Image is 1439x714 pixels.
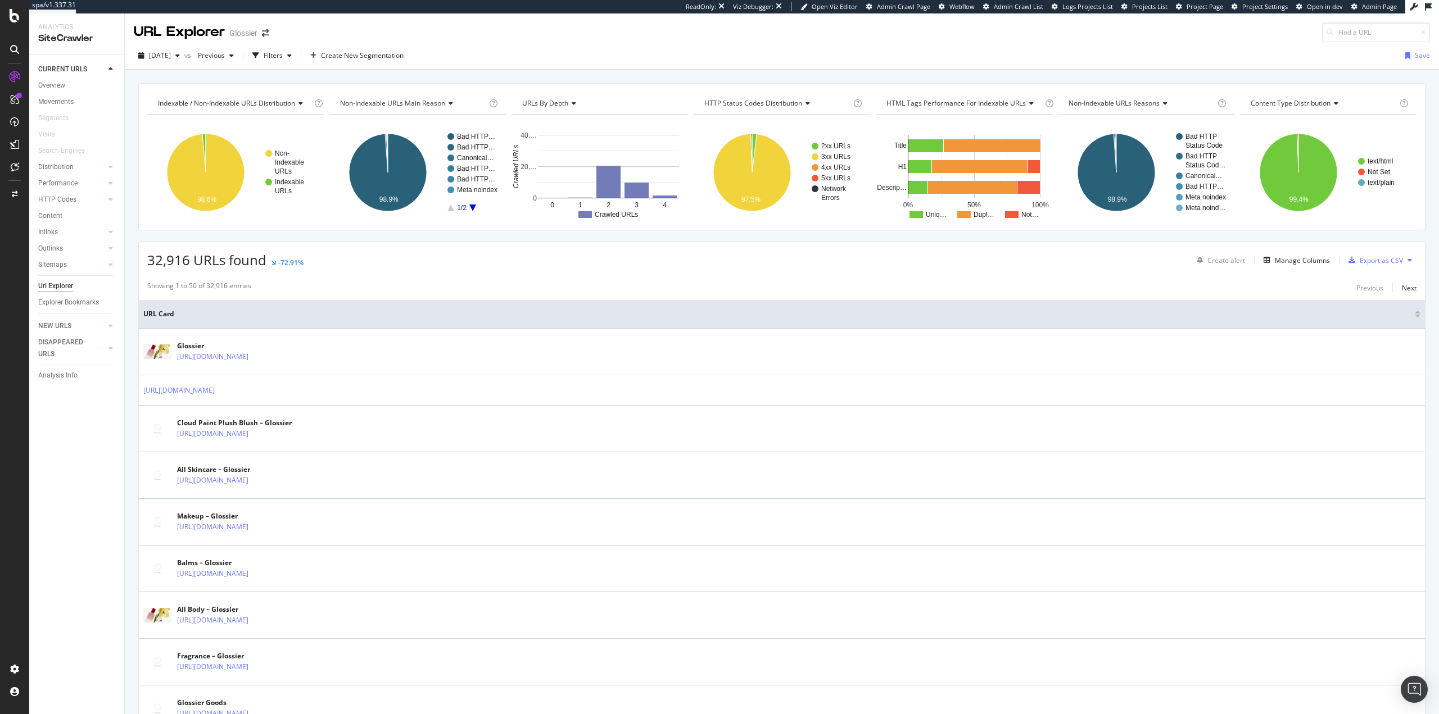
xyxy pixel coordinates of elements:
span: 32,916 URLs found [147,251,266,269]
button: Create alert [1192,251,1245,269]
text: Not Set [1368,168,1391,176]
button: Previous [1356,281,1383,294]
text: Network [821,185,847,193]
a: Admin Crawl Page [866,2,930,11]
text: URLs [275,187,292,195]
span: Indexable / Non-Indexable URLs distribution [158,98,295,108]
span: HTML Tags Performance for Indexable URLs [886,98,1026,108]
div: All Body – Glossier [177,604,285,615]
div: Search Engines [38,145,85,157]
a: Search Engines [38,145,96,157]
div: URL Explorer [134,22,225,42]
button: Filters [248,47,296,65]
text: Bad HTTP… [1185,183,1224,190]
text: Bad HTTP… [457,143,495,151]
div: Showing 1 to 50 of 32,916 entries [147,281,251,294]
div: Manage Columns [1275,256,1330,265]
text: Bad HTTP [1185,133,1217,140]
text: 99.4% [1289,195,1309,203]
img: main image [143,554,171,583]
a: [URL][DOMAIN_NAME] [177,661,248,672]
text: Bad HTTP… [457,133,495,140]
a: [URL][DOMAIN_NAME] [177,428,248,439]
div: Filters [264,51,283,60]
div: Cloud Paint Plush Blush – Glossier [177,418,292,428]
button: Export as CSV [1344,251,1403,269]
div: Create alert [1207,256,1245,265]
a: Explorer Bookmarks [38,297,116,308]
div: Viz Debugger: [733,2,773,11]
text: H1 [898,163,907,171]
img: main image [143,415,171,443]
a: CURRENT URLS [38,63,105,75]
text: 97.5% [741,195,761,203]
div: ReadOnly: [686,2,716,11]
text: Bad HTTP… [457,165,495,172]
a: [URL][DOMAIN_NAME] [177,521,248,533]
div: Export as CSV [1360,256,1403,265]
span: Logs Projects List [1062,2,1113,11]
a: Admin Crawl List [983,2,1043,11]
text: Not… [1021,211,1039,219]
div: Performance [38,178,78,189]
text: Bad HTTP [1185,152,1217,160]
svg: A chart. [1058,124,1234,221]
div: All Skincare – Glossier [177,465,285,475]
span: Non-Indexable URLs Main Reason [340,98,445,108]
text: 0 [533,194,537,202]
a: [URL][DOMAIN_NAME] [143,385,215,396]
text: Status Cod… [1185,161,1225,169]
div: Fragrance – Glossier [177,651,285,661]
a: [URL][DOMAIN_NAME] [177,351,248,362]
text: 98.6% [197,195,216,203]
img: main image [143,461,171,489]
text: Crawled URLs [595,211,638,219]
button: Manage Columns [1259,253,1330,267]
text: 98.9% [1108,195,1127,203]
a: Project Page [1176,2,1223,11]
h4: URLs by Depth [520,94,678,112]
text: 4xx URLs [821,163,850,171]
button: Next [1402,281,1417,294]
a: Content [38,210,116,222]
span: Non-Indexable URLs Reasons [1069,98,1160,108]
text: Uniq… [926,211,947,219]
div: A chart. [329,124,506,221]
a: Sitemaps [38,259,105,271]
span: Previous [193,51,225,60]
text: 2xx URLs [821,142,850,150]
h4: Content Type Distribution [1248,94,1397,112]
span: URL Card [143,309,1412,319]
text: Meta noind… [1185,204,1225,212]
div: Outlinks [38,243,63,254]
a: Inlinks [38,226,105,238]
text: text/html [1368,157,1393,165]
h4: Non-Indexable URLs Reasons [1066,94,1215,112]
a: Distribution [38,161,105,173]
div: A chart. [147,124,324,221]
text: 100% [1031,201,1049,209]
a: Outlinks [38,243,105,254]
img: main image [143,648,171,676]
div: Glossier [177,341,285,351]
div: Next [1402,283,1417,293]
div: Sitemaps [38,259,67,271]
div: SiteCrawler [38,32,115,45]
text: Descrip… [877,184,907,192]
span: Open in dev [1307,2,1343,11]
span: Content Type Distribution [1251,98,1331,108]
button: [DATE] [134,47,184,65]
img: main image [143,344,171,359]
h4: HTTP Status Codes Distribution [702,94,851,112]
h4: Indexable / Non-Indexable URLs Distribution [156,94,312,112]
svg: A chart. [876,124,1052,221]
a: Project Settings [1232,2,1288,11]
span: 2025 Sep. 16th [149,51,171,60]
text: URLs [275,167,292,175]
a: Projects List [1121,2,1168,11]
div: Overview [38,80,65,92]
div: DISAPPEARED URLS [38,336,95,360]
a: [URL][DOMAIN_NAME] [177,615,248,626]
div: Open Intercom Messenger [1401,676,1428,703]
div: Content [38,210,62,222]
